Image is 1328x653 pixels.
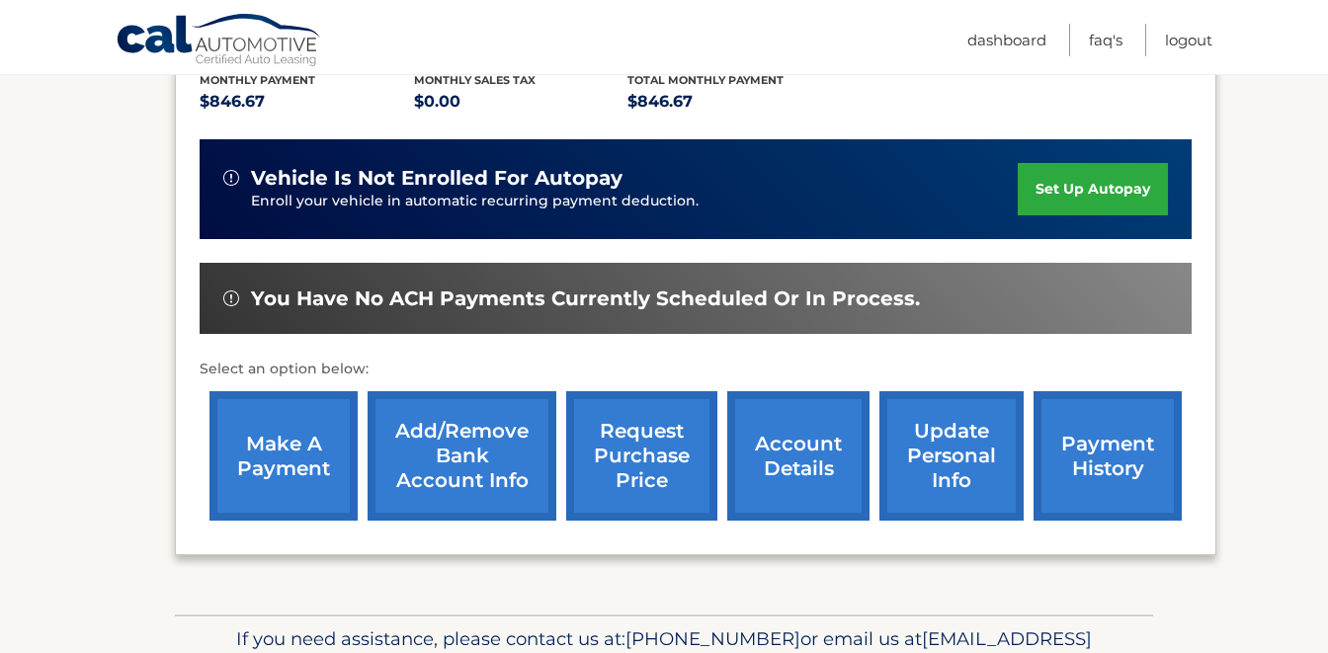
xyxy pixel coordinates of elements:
p: $846.67 [627,88,842,116]
a: payment history [1034,391,1182,521]
p: $0.00 [414,88,628,116]
span: You have no ACH payments currently scheduled or in process. [251,286,920,311]
span: Monthly sales Tax [414,73,536,87]
p: Select an option below: [200,358,1192,381]
a: account details [727,391,870,521]
a: set up autopay [1018,163,1168,215]
span: vehicle is not enrolled for autopay [251,166,622,191]
a: Cal Automotive [116,13,323,70]
span: Monthly Payment [200,73,315,87]
a: Logout [1165,24,1212,56]
a: make a payment [209,391,358,521]
a: FAQ's [1089,24,1122,56]
a: Dashboard [967,24,1046,56]
img: alert-white.svg [223,290,239,306]
a: Add/Remove bank account info [368,391,556,521]
a: update personal info [879,391,1024,521]
span: [PHONE_NUMBER] [625,627,800,650]
span: Total Monthly Payment [627,73,784,87]
p: Enroll your vehicle in automatic recurring payment deduction. [251,191,1018,212]
p: $846.67 [200,88,414,116]
a: request purchase price [566,391,717,521]
img: alert-white.svg [223,170,239,186]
